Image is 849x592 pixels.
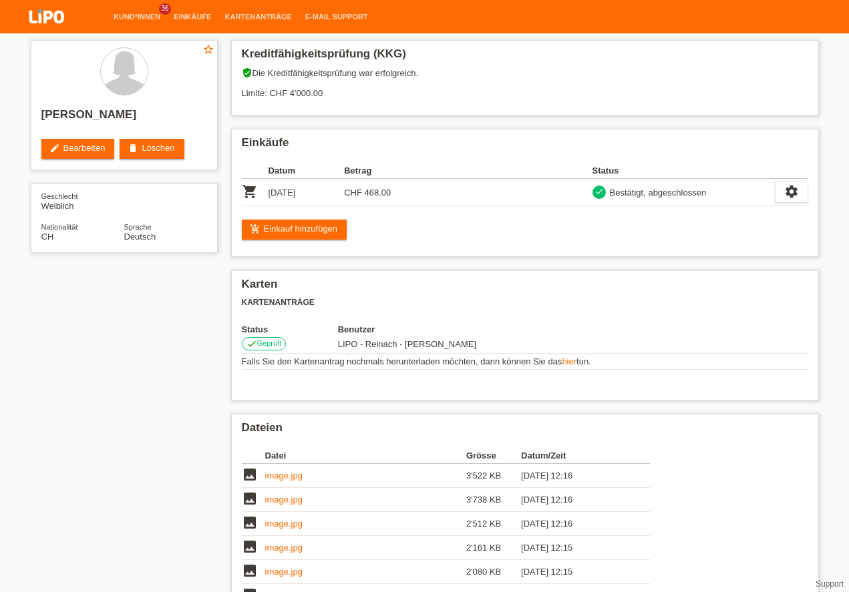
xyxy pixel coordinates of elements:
i: POSP00028544 [242,184,258,200]
th: Datum [269,163,345,179]
span: 36 [159,3,171,15]
th: Status [242,324,338,334]
i: image [242,515,258,531]
a: E-Mail Support [299,13,375,21]
td: [DATE] 12:16 [521,488,631,512]
i: settings [784,184,799,199]
h2: Karten [242,278,808,298]
a: add_shopping_cartEinkauf hinzufügen [242,220,347,240]
td: [DATE] 12:16 [521,512,631,536]
th: Benutzer [338,324,564,334]
a: Einkäufe [167,13,218,21]
i: star_border [202,43,214,55]
a: image.jpg [265,567,303,577]
span: 10.10.2025 [338,339,476,349]
td: [DATE] 12:16 [521,464,631,488]
td: [DATE] 12:15 [521,536,631,560]
a: deleteLöschen [120,139,184,159]
i: delete [128,143,138,154]
th: Grösse [466,448,521,464]
td: 3'738 KB [466,488,521,512]
span: Sprache [124,223,152,231]
i: add_shopping_cart [250,224,261,234]
div: Weiblich [41,191,124,211]
span: Geprüft [257,339,282,347]
a: Kund*innen [107,13,167,21]
h2: Einkäufe [242,136,808,156]
td: [DATE] 12:15 [521,560,631,584]
a: image.jpg [265,519,303,529]
i: image [242,467,258,483]
span: Deutsch [124,232,156,242]
td: Falls Sie den Kartenantrag nochmals herunterladen möchten, dann können Sie das tun. [242,354,808,370]
a: LIPO pay [13,27,80,37]
td: 2'080 KB [466,560,521,584]
span: Schweiz [41,232,54,242]
th: Datei [265,448,466,464]
span: Geschlecht [41,192,78,200]
h2: [PERSON_NAME] [41,108,207,128]
span: Nationalität [41,223,78,231]
a: star_border [202,43,214,57]
td: 2'512 KB [466,512,521,536]
a: hier [562,356,576,366]
i: edit [49,143,60,154]
td: 3'522 KB [466,464,521,488]
i: verified_user [242,67,252,78]
h2: Dateien [242,421,808,441]
i: check [595,187,604,196]
i: image [242,539,258,555]
th: Datum/Zeit [521,448,631,464]
td: CHF 468.00 [344,179,420,206]
a: editBearbeiten [41,139,115,159]
div: Bestätigt, abgeschlossen [606,186,707,200]
div: Die Kreditfähigkeitsprüfung war erfolgreich. Limite: CHF 4'000.00 [242,67,808,108]
a: image.jpg [265,543,303,553]
a: Kartenanträge [218,13,299,21]
i: check [246,338,257,349]
h2: Kreditfähigkeitsprüfung (KKG) [242,47,808,67]
a: Support [816,579,844,589]
a: image.jpg [265,471,303,481]
td: 2'161 KB [466,536,521,560]
a: image.jpg [265,495,303,505]
i: image [242,491,258,507]
td: [DATE] [269,179,345,206]
th: Status [592,163,775,179]
h3: Kartenanträge [242,298,808,308]
th: Betrag [344,163,420,179]
i: image [242,563,258,579]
